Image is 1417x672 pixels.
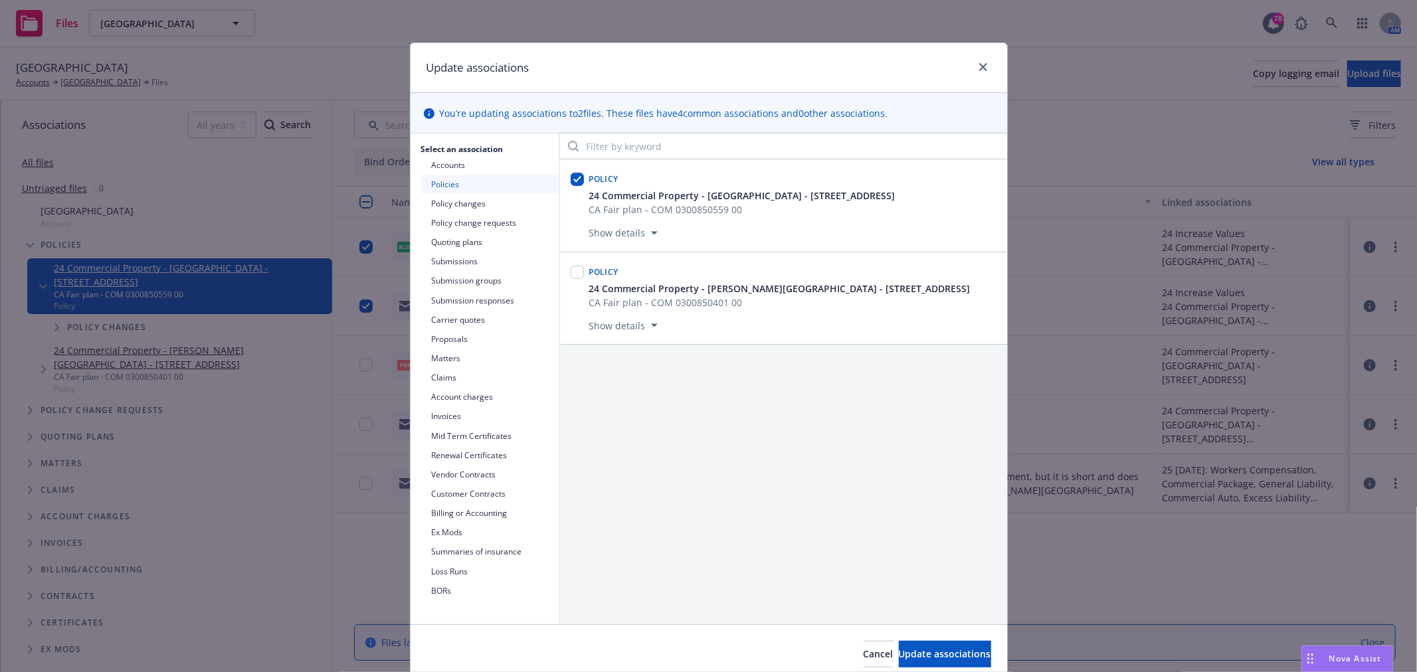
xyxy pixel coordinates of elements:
button: Quoting plans [421,232,559,252]
button: Invoices [421,406,559,426]
button: Vendor Contracts [421,465,559,484]
button: Matters [421,349,559,368]
button: Summaries of insurance [421,542,559,561]
button: Account charges [421,387,559,406]
button: Customer Contracts [421,484,559,503]
span: Policy [589,173,618,185]
button: Renewal Certificates [421,446,559,465]
button: Show details [584,317,663,333]
button: Update associations [899,641,991,667]
span: Nova Assist [1329,653,1382,664]
button: Submissions [421,252,559,271]
button: Policy change requests [421,213,559,232]
button: Claims [421,368,559,387]
button: 24 Commercial Property - [PERSON_NAME][GEOGRAPHIC_DATA] - [STREET_ADDRESS] [589,282,971,295]
span: Update associations [899,647,991,660]
span: CA Fair plan - COM 0300850559 00 [589,203,896,216]
h1: Update associations [426,59,529,76]
button: Accounts [421,155,559,175]
button: Nova Assist [1301,645,1393,672]
button: Show details [584,225,663,241]
span: You’re updating associations to 2 files. These files have 4 common associations and 0 other assoc... [440,106,888,120]
button: Policy changes [421,194,559,213]
button: Mid Term Certificates [421,426,559,446]
button: Cancel [864,641,894,667]
button: Submission responses [421,291,559,310]
button: Loss Runs [421,562,559,581]
button: Billing or Accounting [421,503,559,523]
button: Submission groups [421,271,559,290]
button: Carrier quotes [421,310,559,329]
button: 24 Commercial Property - [GEOGRAPHIC_DATA] - [STREET_ADDRESS] [589,189,896,203]
input: Filter by keyword [560,133,1007,159]
div: Drag to move [1302,646,1319,671]
span: Cancel [864,647,894,660]
span: Policy [589,266,618,278]
button: BORs [421,581,559,600]
a: close [975,59,991,75]
button: Policies [421,175,559,194]
span: CA Fair plan - COM 0300850401 00 [589,295,971,309]
button: Ex Mods [421,523,559,542]
h2: Select an association [411,143,559,155]
button: Proposals [421,329,559,349]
